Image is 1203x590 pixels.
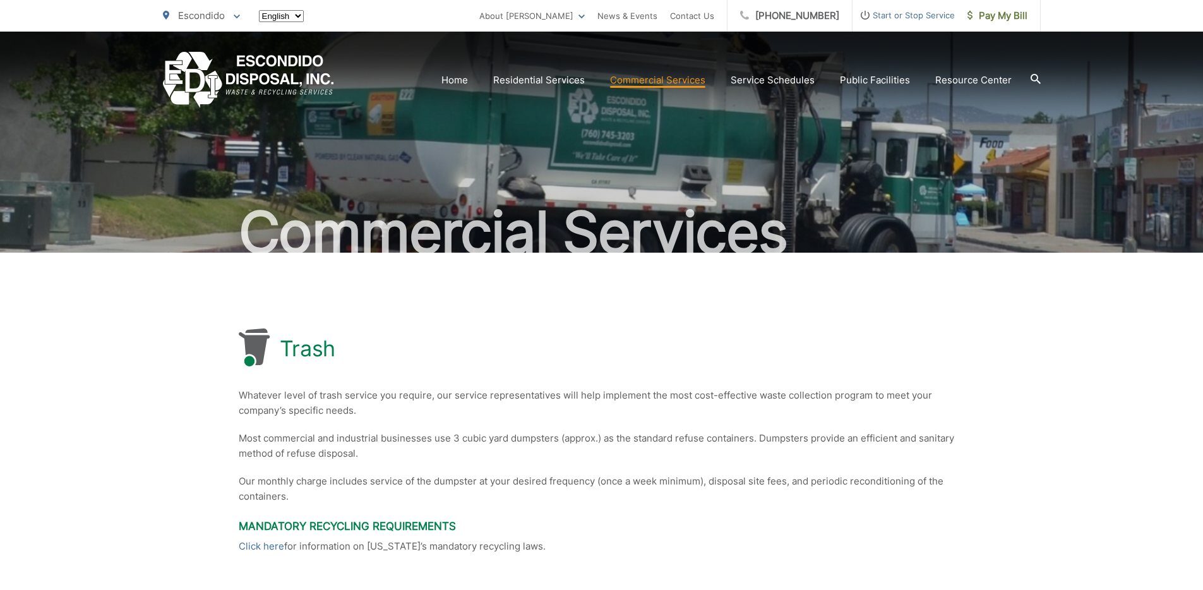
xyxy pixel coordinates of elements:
select: Select a language [259,10,304,22]
span: Pay My Bill [967,8,1027,23]
p: for information on [US_STATE]’s mandatory recycling laws. [239,539,965,554]
a: News & Events [597,8,657,23]
a: EDCD logo. Return to the homepage. [163,52,334,108]
a: Residential Services [493,73,585,88]
a: Click here [239,539,284,554]
a: About [PERSON_NAME] [479,8,585,23]
h1: Trash [280,336,336,361]
a: Contact Us [670,8,714,23]
p: Most commercial and industrial businesses use 3 cubic yard dumpsters (approx.) as the standard re... [239,431,965,461]
h3: Mandatory Recycling Requirements [239,520,965,533]
a: Public Facilities [840,73,910,88]
a: Commercial Services [610,73,705,88]
a: Resource Center [935,73,1012,88]
h2: Commercial Services [163,201,1041,264]
p: Whatever level of trash service you require, our service representatives will help implement the ... [239,388,965,418]
p: Our monthly charge includes service of the dumpster at your desired frequency (once a week minimu... [239,474,965,504]
a: Home [441,73,468,88]
span: Escondido [178,9,225,21]
a: Service Schedules [731,73,815,88]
